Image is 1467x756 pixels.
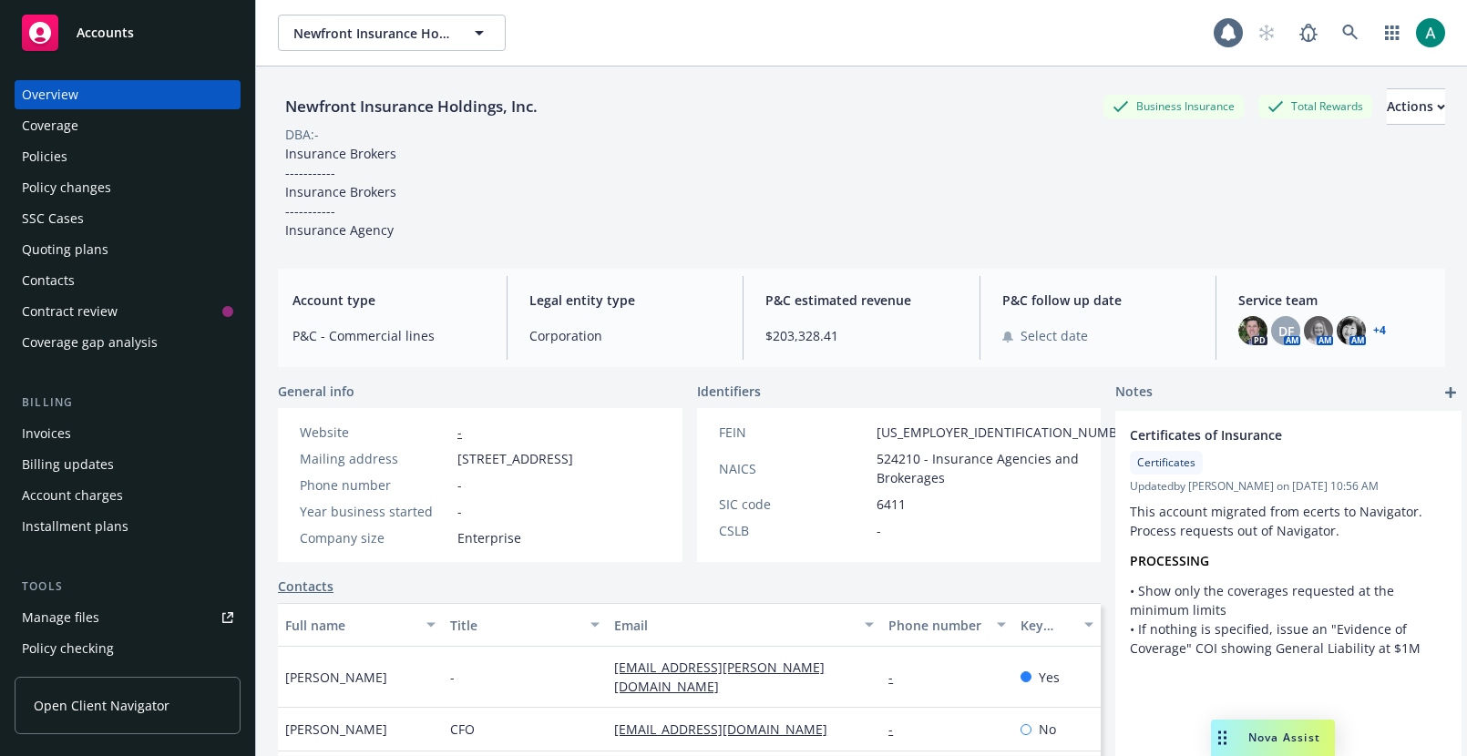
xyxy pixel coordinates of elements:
[1248,15,1285,51] a: Start snowing
[719,495,869,514] div: SIC code
[285,145,400,239] span: Insurance Brokers ----------- Insurance Brokers ----------- Insurance Agency
[293,24,451,43] span: Newfront Insurance Holdings, Inc.
[22,297,118,326] div: Contract review
[15,111,241,140] a: Coverage
[1387,88,1445,125] button: Actions
[1290,15,1327,51] a: Report a Bug
[15,577,241,596] div: Tools
[529,326,722,345] span: Corporation
[1238,291,1431,310] span: Service team
[22,328,158,357] div: Coverage gap analysis
[888,669,908,686] a: -
[15,80,241,109] a: Overview
[22,266,75,295] div: Contacts
[22,235,108,264] div: Quoting plans
[1039,720,1056,739] span: No
[285,616,415,635] div: Full name
[765,326,958,345] span: $203,328.41
[1130,552,1209,569] strong: PROCESSING
[15,235,241,264] a: Quoting plans
[1387,89,1445,124] div: Actions
[15,173,241,202] a: Policy changes
[1238,316,1267,345] img: photo
[15,419,241,448] a: Invoices
[457,475,462,495] span: -
[1248,730,1320,745] span: Nova Assist
[1211,720,1335,756] button: Nova Assist
[1332,15,1369,51] a: Search
[1211,720,1234,756] div: Drag to move
[34,696,169,715] span: Open Client Navigator
[719,521,869,540] div: CSLB
[22,419,71,448] div: Invoices
[1373,325,1386,336] a: +4
[614,659,825,695] a: [EMAIL_ADDRESS][PERSON_NAME][DOMAIN_NAME]
[300,449,450,468] div: Mailing address
[15,481,241,510] a: Account charges
[1374,15,1411,51] a: Switch app
[529,291,722,310] span: Legal entity type
[457,424,462,441] a: -
[278,603,443,647] button: Full name
[1416,18,1445,47] img: photo
[300,423,450,442] div: Website
[300,475,450,495] div: Phone number
[881,603,1012,647] button: Phone number
[15,328,241,357] a: Coverage gap analysis
[1440,382,1462,404] a: add
[450,720,475,739] span: CFO
[614,720,842,738] a: [EMAIL_ADDRESS][DOMAIN_NAME]
[443,603,608,647] button: Title
[1103,95,1244,117] div: Business Insurance
[300,502,450,521] div: Year business started
[1130,478,1447,495] span: Updated by [PERSON_NAME] on [DATE] 10:56 AM
[457,528,521,547] span: Enterprise
[457,502,462,521] span: -
[292,291,485,310] span: Account type
[697,382,761,401] span: Identifiers
[1115,411,1462,672] div: Certificates of InsuranceCertificatesUpdatedby [PERSON_NAME] on [DATE] 10:56 AMThis account migra...
[278,382,354,401] span: General info
[22,80,78,109] div: Overview
[1137,455,1195,471] span: Certificates
[1258,95,1372,117] div: Total Rewards
[1039,668,1060,687] span: Yes
[22,603,99,632] div: Manage files
[292,326,485,345] span: P&C - Commercial lines
[877,423,1137,442] span: [US_EMPLOYER_IDENTIFICATION_NUMBER]
[1002,291,1195,310] span: P&C follow up date
[22,204,84,233] div: SSC Cases
[15,393,241,412] div: Billing
[607,603,881,647] button: Email
[450,616,580,635] div: Title
[15,512,241,541] a: Installment plans
[278,95,545,118] div: Newfront Insurance Holdings, Inc.
[1115,382,1153,404] span: Notes
[1021,616,1073,635] div: Key contact
[888,616,985,635] div: Phone number
[1130,502,1447,540] p: This account migrated from ecerts to Navigator. Process requests out of Navigator.
[614,616,854,635] div: Email
[877,495,906,514] span: 6411
[22,173,111,202] div: Policy changes
[22,481,123,510] div: Account charges
[877,449,1137,487] span: 524210 - Insurance Agencies and Brokerages
[22,512,128,541] div: Installment plans
[15,297,241,326] a: Contract review
[15,266,241,295] a: Contacts
[1013,603,1101,647] button: Key contact
[15,450,241,479] a: Billing updates
[15,142,241,171] a: Policies
[285,720,387,739] span: [PERSON_NAME]
[22,142,67,171] div: Policies
[1337,316,1366,345] img: photo
[285,668,387,687] span: [PERSON_NAME]
[15,603,241,632] a: Manage files
[285,125,319,144] div: DBA: -
[22,111,78,140] div: Coverage
[1304,316,1333,345] img: photo
[888,720,908,738] a: -
[77,26,134,40] span: Accounts
[300,528,450,547] div: Company size
[1130,425,1400,444] span: Certificates of Insurance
